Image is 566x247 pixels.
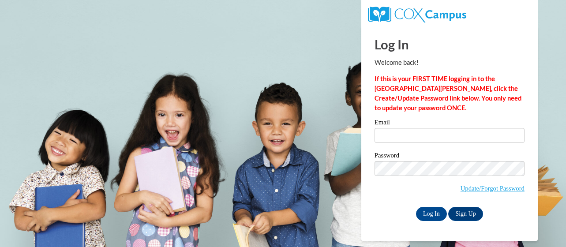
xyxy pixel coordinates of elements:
h1: Log In [375,35,525,53]
a: Sign Up [448,207,483,221]
a: COX Campus [368,10,466,18]
strong: If this is your FIRST TIME logging in to the [GEOGRAPHIC_DATA][PERSON_NAME], click the Create/Upd... [375,75,521,112]
img: COX Campus [368,7,466,22]
p: Welcome back! [375,58,525,67]
a: Update/Forgot Password [461,185,525,192]
label: Email [375,119,525,128]
label: Password [375,152,525,161]
input: Log In [416,207,447,221]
